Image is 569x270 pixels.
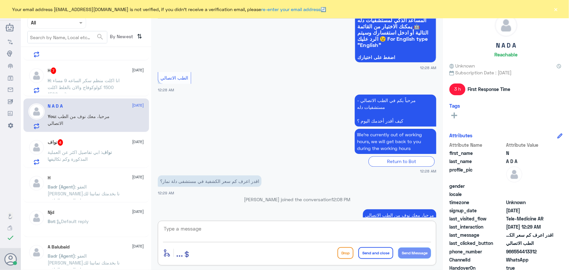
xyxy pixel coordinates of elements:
[506,256,553,263] span: 2
[449,62,475,69] span: Unknown
[368,156,435,166] div: Return to Bot
[12,6,326,13] span: Your email address [EMAIL_ADDRESS][DOMAIN_NAME] is not verified, if you didn't receive a verifica...
[132,102,144,108] span: [DATE]
[48,184,75,189] span: Badr (Agent)
[28,244,45,261] img: defaultAdmin.png
[420,65,436,70] span: 12:28 AM
[158,175,262,187] p: 20/8/2025, 12:29 AM
[449,215,505,222] span: last_visited_flow
[449,191,505,198] span: locale
[48,175,51,181] h5: H
[48,113,110,126] span: : مرحبا، معك نوف من الطب الاتصالي
[449,248,505,255] span: phone_number
[28,175,45,191] img: defaultAdmin.png
[449,166,505,181] span: profile_pic
[132,243,144,249] span: [DATE]
[494,52,517,57] h6: Reachable
[28,139,45,156] img: defaultAdmin.png
[506,191,553,198] span: null
[51,67,56,74] span: 7
[506,215,553,222] span: Tele-Medicine AR
[158,191,174,195] span: 12:29 AM
[176,246,183,260] button: ...
[28,210,45,226] img: defaultAdmin.png
[506,199,553,206] span: Unknown
[449,256,505,263] span: ChannelId
[48,67,56,74] h5: H
[398,247,431,259] button: Send Message
[331,197,350,202] span: 12:08 PM
[506,142,553,148] span: Attribute Value
[7,234,14,242] i: check
[28,103,45,120] img: defaultAdmin.png
[449,240,505,247] span: last_clicked_button
[449,142,505,148] span: Attribute Name
[506,223,553,230] span: 2025-08-19T21:29:07.469Z
[158,196,436,203] p: [PERSON_NAME] joined the conversation
[449,158,505,165] span: last_name
[449,103,460,109] h6: Tags
[449,207,505,214] span: signup_date
[449,223,505,230] span: last_interaction
[48,78,51,83] span: H
[449,69,562,76] span: Subscription Date : [DATE]
[48,184,120,203] span: : العفو [PERSON_NAME]نا بخدمتك تمانينا لك دوام الصحة والعافية
[48,218,55,224] span: Bot
[132,209,144,215] span: [DATE]
[48,78,120,97] span: : انا اكلت منظم سكر الساعه 9 مساء 1500 كولوكوفاج والان بالغلط اكلت مره ثانيه 1500
[132,67,144,73] span: [DATE]
[357,55,434,60] span: اضغط على اختيارك
[176,247,183,259] span: ...
[161,75,188,81] span: الطب الاتصالي
[4,253,17,265] button: Avatar
[449,150,505,157] span: first_name
[137,31,142,42] i: ⇅
[506,248,553,255] span: 966554413312
[468,86,510,93] span: First Response Time
[48,253,75,259] span: Badr (Agent)
[506,150,553,157] span: N
[449,83,465,95] span: 3 h
[506,158,553,165] span: A D A
[357,11,434,48] span: سعداء بتواجدك معنا اليوم 👋 أنا المساعد الذكي لمستشفيات دله 🤖 يمكنك الاختيار من القائمة التالية أو...
[506,166,522,183] img: defaultAdmin.png
[449,232,505,238] span: last_message
[506,207,553,214] span: 2024-10-23T11:35:51.543Z
[132,174,144,180] span: [DATE]
[506,183,553,189] span: null
[337,247,353,259] button: Drop
[420,168,436,174] span: 12:28 AM
[48,139,63,146] h5: نواف
[58,139,63,146] span: 4
[48,149,102,162] span: : ابي تفاصيل اكثر عن العملية المذكورة وكم تكاليفها
[363,209,436,221] p: 20/8/2025, 12:08 PM
[55,218,89,224] span: : Default reply
[506,232,553,238] span: اقدر اعرف كم سعر الكشفية في مستشفى دلة نمار؟
[449,132,472,138] h6: Attributes
[158,88,174,92] span: 12:28 AM
[28,31,107,43] input: Search by Name, Local etc…
[107,31,135,44] span: By Newest
[102,149,112,155] span: نواف
[48,103,63,109] h5: N A D A
[28,67,45,84] img: defaultAdmin.png
[262,7,321,12] a: re-enter your email address
[96,32,104,42] button: search
[132,139,144,145] span: [DATE]
[355,95,436,127] p: 20/8/2025, 12:28 AM
[495,14,517,37] img: defaultAdmin.png
[48,244,70,250] h5: A Balubaid
[48,113,56,119] span: You
[449,199,505,206] span: timezone
[553,6,559,12] button: ×
[96,33,104,41] span: search
[496,42,516,49] h5: N A D A
[355,129,436,154] p: 20/8/2025, 12:28 AM
[48,210,54,215] h5: Njd
[506,240,553,247] span: الطب الاتصالي
[449,183,505,189] span: gender
[358,247,393,259] button: Send and close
